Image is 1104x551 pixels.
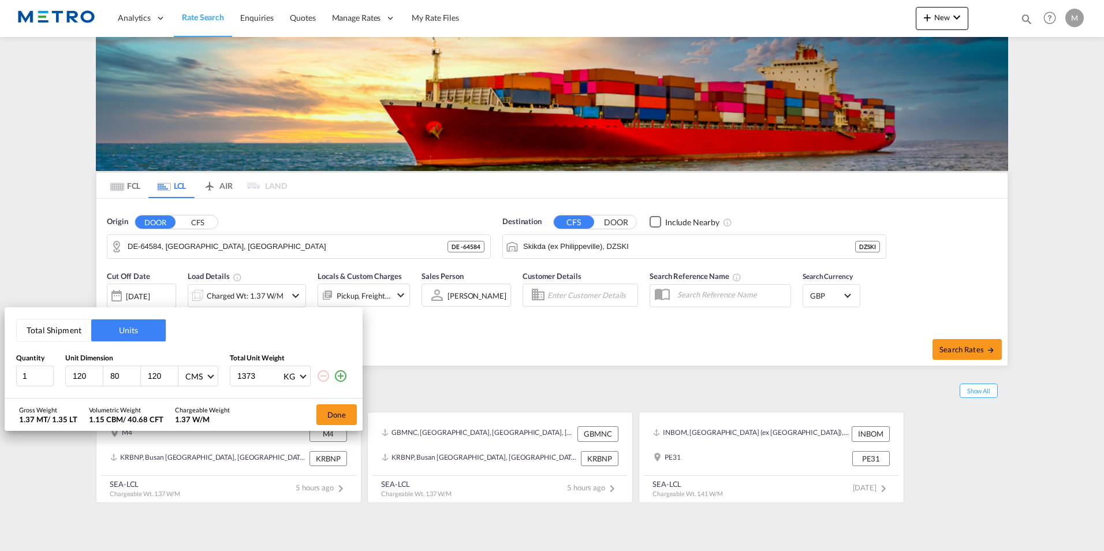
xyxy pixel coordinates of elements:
[19,414,77,425] div: 1.37 MT
[109,371,140,381] input: W
[230,353,351,363] div: Total Unit Weight
[185,371,203,381] div: CMS
[175,405,230,414] div: Chargeable Weight
[91,319,166,341] button: Units
[47,415,77,424] span: / 1.35 LT
[316,369,330,383] md-icon: icon-minus-circle-outline
[17,319,91,341] button: Total Shipment
[19,405,77,414] div: Gross Weight
[316,404,357,425] button: Done
[123,415,163,424] span: / 40.68 CFT
[147,371,178,381] input: H
[16,366,54,386] input: Qty
[16,353,54,363] div: Quantity
[72,371,103,381] input: L
[284,371,295,381] div: KG
[175,414,230,425] div: 1.37 W/M
[89,414,163,425] div: 1.15 CBM
[236,366,282,386] input: Enter weight
[65,353,218,363] div: Unit Dimension
[334,369,348,383] md-icon: icon-plus-circle-outline
[89,405,163,414] div: Volumetric Weight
